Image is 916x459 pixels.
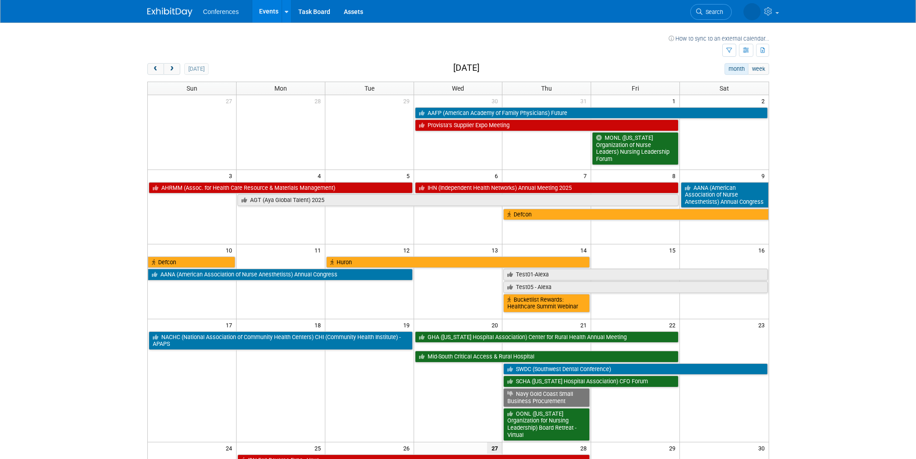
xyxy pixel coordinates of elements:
[164,63,180,75] button: next
[757,442,769,454] span: 30
[503,376,679,387] a: SCHA ([US_STATE] Hospital Association) CFO Forum
[453,63,479,73] h2: [DATE]
[314,244,325,256] span: 11
[720,85,729,92] span: Sat
[668,319,679,330] span: 22
[225,244,236,256] span: 10
[365,85,374,92] span: Tue
[503,294,590,312] a: Bucketlist Rewards: Healthcare Summit Webinar
[494,170,502,181] span: 6
[579,442,591,454] span: 28
[491,95,502,106] span: 30
[452,85,464,92] span: Wed
[415,119,679,131] a: Provista’s Supplier Expo Meeting
[690,4,732,20] a: Search
[681,182,768,208] a: AANA (American Association of Nurse Anesthetists) Annual Congress
[317,170,325,181] span: 4
[671,170,679,181] span: 8
[148,269,413,280] a: AANA (American Association of Nurse Anesthetists) Annual Congress
[668,442,679,454] span: 29
[725,63,748,75] button: month
[225,95,236,106] span: 27
[402,95,414,106] span: 29
[487,442,502,454] span: 27
[314,95,325,106] span: 28
[671,95,679,106] span: 1
[757,319,769,330] span: 23
[579,319,591,330] span: 21
[415,351,679,363] a: Mid-South Critical Access & Rural Hospital
[225,319,236,330] span: 17
[503,388,590,407] a: Navy Gold Coast Small Business Procurement
[148,257,235,268] a: Defcon
[147,8,192,17] img: ExhibitDay
[225,442,236,454] span: 24
[415,182,679,194] a: IHN (Independent Health Networks) Annual Meeting 2025
[632,85,639,92] span: Fri
[579,95,591,106] span: 31
[203,8,239,15] span: Conferences
[503,281,767,293] a: Test05 - Alexa
[406,170,414,181] span: 5
[761,95,769,106] span: 2
[326,257,590,268] a: Huron
[592,132,679,165] a: MONL ([US_STATE] Organization of Nurse Leaders) Nursing Leadership Forum
[503,363,767,375] a: SWDC (Southwest Dental Conference)
[415,107,768,119] a: AAFP (American Academy of Family Physicians) Future
[402,319,414,330] span: 19
[149,182,413,194] a: AHRMM (Assoc. for Health Care Resource & Materials Management)
[583,170,591,181] span: 7
[491,244,502,256] span: 13
[669,35,769,42] a: How to sync to an external calendar...
[579,244,591,256] span: 14
[415,331,679,343] a: GHA ([US_STATE] Hospital Association) Center for Rural Health Annual Meeting
[402,244,414,256] span: 12
[748,63,769,75] button: week
[147,63,164,75] button: prev
[402,442,414,454] span: 26
[503,408,590,441] a: OONL ([US_STATE] Organization for Nursing Leadership) Board Retreat - Virtual
[187,85,197,92] span: Sun
[503,269,767,280] a: Test01-Alexa
[184,63,208,75] button: [DATE]
[743,3,761,20] img: Sara Magnuson
[761,170,769,181] span: 9
[228,170,236,181] span: 3
[149,331,413,350] a: NACHC (National Association of Community Health Centers) CHI (Community Health Institute) - APAPS
[757,244,769,256] span: 16
[314,319,325,330] span: 18
[491,319,502,330] span: 20
[541,85,552,92] span: Thu
[274,85,287,92] span: Mon
[314,442,325,454] span: 25
[668,244,679,256] span: 15
[702,9,723,15] span: Search
[237,194,679,206] a: AGT (Aya Global Talent) 2025
[503,209,768,220] a: Defcon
